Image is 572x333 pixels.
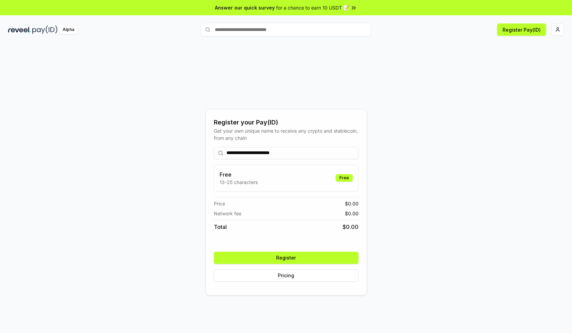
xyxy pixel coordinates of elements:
span: for a chance to earn 10 USDT 📝 [276,4,349,11]
div: Free [336,174,353,182]
span: Network fee [214,210,241,217]
img: reveel_dark [8,26,31,34]
img: pay_id [32,26,58,34]
span: $ 0.00 [345,210,359,217]
h3: Free [220,170,258,179]
span: $ 0.00 [345,200,359,207]
span: Price [214,200,225,207]
button: Pricing [214,269,359,282]
span: $ 0.00 [343,223,359,231]
p: 13-25 characters [220,179,258,186]
button: Register [214,252,359,264]
div: Get your own unique name to receive any crypto and stablecoin, from any chain [214,127,359,141]
div: Alpha [59,26,78,34]
button: Register Pay(ID) [497,23,546,36]
span: Total [214,223,227,231]
div: Register your Pay(ID) [214,118,359,127]
span: Answer our quick survey [215,4,275,11]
